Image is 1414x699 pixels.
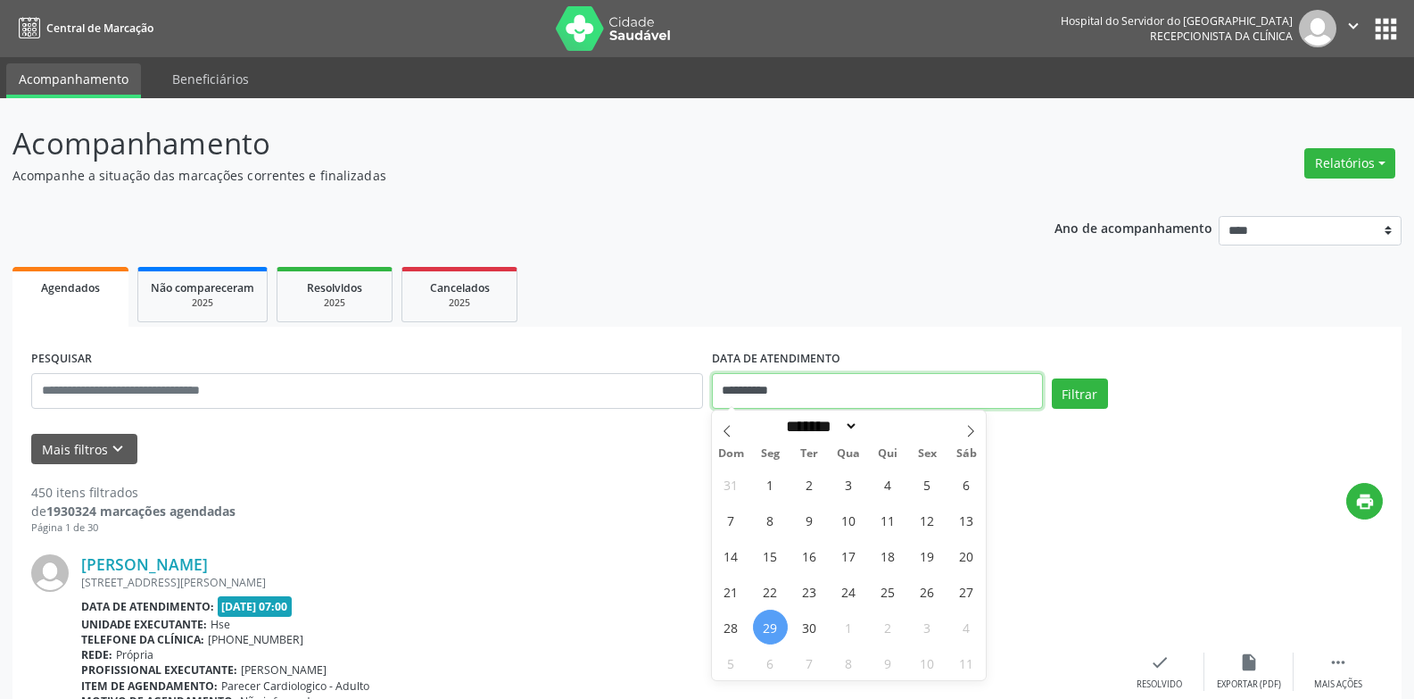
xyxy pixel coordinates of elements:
[415,296,504,310] div: 2025
[714,574,748,609] span: Setembro 21, 2025
[81,575,1115,590] div: [STREET_ADDRESS][PERSON_NAME]
[1239,653,1259,672] i: insert_drive_file
[792,574,827,609] span: Setembro 23, 2025
[792,503,827,537] span: Setembro 9, 2025
[910,467,945,502] span: Setembro 5, 2025
[12,13,153,43] a: Central de Marcação
[1346,483,1383,520] button: print
[1217,678,1281,691] div: Exportar (PDF)
[712,345,840,373] label: DATA DE ATENDIMENTO
[949,538,984,573] span: Setembro 20, 2025
[151,296,254,310] div: 2025
[31,345,92,373] label: PESQUISAR
[792,610,827,645] span: Setembro 30, 2025
[910,610,945,645] span: Outubro 3, 2025
[81,662,237,678] b: Profissional executante:
[714,467,748,502] span: Agosto 31, 2025
[781,417,859,436] select: Month
[871,645,905,680] span: Outubro 9, 2025
[1150,653,1170,672] i: check
[116,647,153,662] span: Própria
[753,503,788,537] span: Setembro 8, 2025
[831,503,866,537] span: Setembro 10, 2025
[211,617,230,632] span: Hse
[218,596,293,617] span: [DATE] 07:00
[714,645,748,680] span: Outubro 5, 2025
[1304,148,1395,179] button: Relatórios
[46,21,153,36] span: Central de Marcação
[208,632,303,647] span: [PHONE_NUMBER]
[81,678,218,694] b: Item de agendamento:
[753,467,788,502] span: Setembro 1, 2025
[910,645,945,680] span: Outubro 10, 2025
[949,574,984,609] span: Setembro 27, 2025
[753,574,788,609] span: Setembro 22, 2025
[949,503,984,537] span: Setembro 13, 2025
[31,554,69,592] img: img
[221,678,369,694] span: Parecer Cardiologico - Adulto
[712,448,751,460] span: Dom
[31,483,236,502] div: 450 itens filtrados
[31,434,137,465] button: Mais filtroskeyboard_arrow_down
[714,610,748,645] span: Setembro 28, 2025
[1355,492,1375,512] i: print
[831,574,866,609] span: Setembro 24, 2025
[6,63,141,98] a: Acompanhamento
[792,467,827,502] span: Setembro 2, 2025
[31,520,236,536] div: Página 1 de 30
[753,610,788,645] span: Setembro 29, 2025
[108,439,128,459] i: keyboard_arrow_down
[949,467,984,502] span: Setembro 6, 2025
[1299,10,1336,47] img: img
[241,662,327,678] span: [PERSON_NAME]
[871,503,905,537] span: Setembro 11, 2025
[949,645,984,680] span: Outubro 11, 2025
[12,121,985,166] p: Acompanhamento
[1137,678,1182,691] div: Resolvido
[790,448,829,460] span: Ter
[858,417,917,436] input: Year
[81,554,208,574] a: [PERSON_NAME]
[947,448,986,460] span: Sáb
[871,467,905,502] span: Setembro 4, 2025
[871,574,905,609] span: Setembro 25, 2025
[907,448,947,460] span: Sex
[714,538,748,573] span: Setembro 14, 2025
[12,166,985,185] p: Acompanhe a situação das marcações correntes e finalizadas
[871,610,905,645] span: Outubro 2, 2025
[910,574,945,609] span: Setembro 26, 2025
[1336,10,1370,47] button: 
[46,503,236,520] strong: 1930324 marcações agendadas
[753,538,788,573] span: Setembro 15, 2025
[871,538,905,573] span: Setembro 18, 2025
[160,63,261,95] a: Beneficiários
[829,448,868,460] span: Qua
[868,448,907,460] span: Qui
[1150,29,1293,44] span: Recepcionista da clínica
[41,280,100,295] span: Agendados
[81,617,207,632] b: Unidade executante:
[753,645,788,680] span: Outubro 6, 2025
[1052,379,1108,409] button: Filtrar
[1370,13,1402,45] button: apps
[910,538,945,573] span: Setembro 19, 2025
[1061,13,1293,29] div: Hospital do Servidor do [GEOGRAPHIC_DATA]
[792,538,827,573] span: Setembro 16, 2025
[81,632,204,647] b: Telefone da clínica:
[81,599,214,614] b: Data de atendimento:
[949,610,984,645] span: Outubro 4, 2025
[1344,16,1363,36] i: 
[1328,653,1348,672] i: 
[750,448,790,460] span: Seg
[792,645,827,680] span: Outubro 7, 2025
[31,502,236,520] div: de
[831,645,866,680] span: Outubro 8, 2025
[831,538,866,573] span: Setembro 17, 2025
[81,647,112,662] b: Rede:
[307,280,362,295] span: Resolvidos
[430,280,490,295] span: Cancelados
[831,610,866,645] span: Outubro 1, 2025
[1054,216,1212,238] p: Ano de acompanhamento
[831,467,866,502] span: Setembro 3, 2025
[151,280,254,295] span: Não compareceram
